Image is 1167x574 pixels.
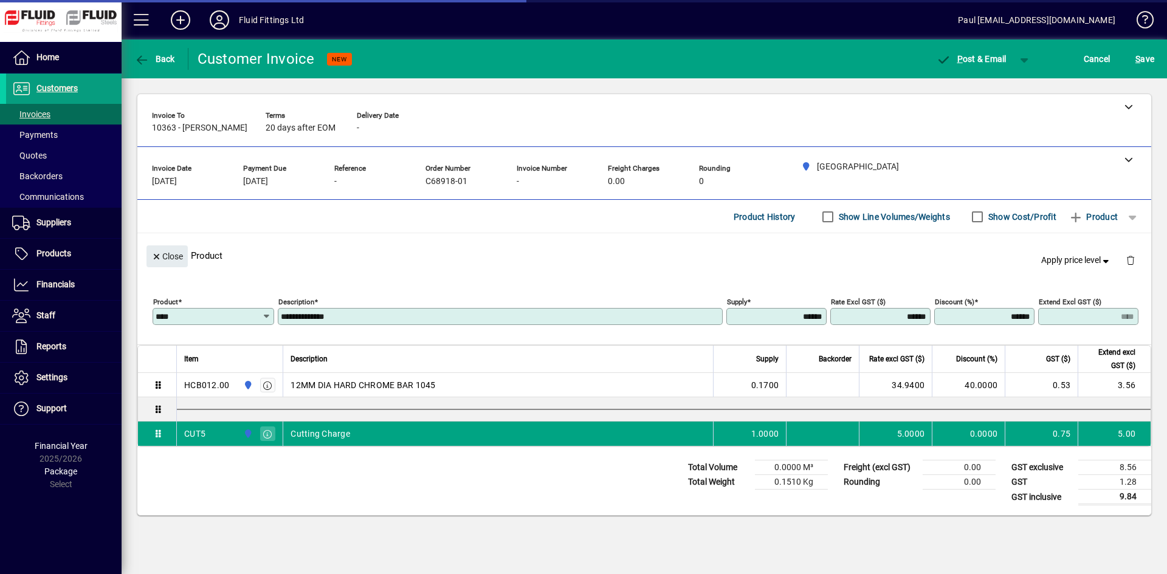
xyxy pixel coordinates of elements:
[6,332,122,362] a: Reports
[1039,298,1101,306] mat-label: Extend excl GST ($)
[1041,254,1112,267] span: Apply price level
[958,10,1115,30] div: Paul [EMAIL_ADDRESS][DOMAIN_NAME]
[1036,250,1117,272] button: Apply price level
[729,206,800,228] button: Product History
[36,279,75,289] span: Financials
[682,475,755,490] td: Total Weight
[184,428,205,440] div: CUT5
[517,177,519,186] span: -
[734,207,796,227] span: Product History
[1005,373,1078,397] td: 0.53
[1135,49,1154,69] span: ave
[6,270,122,300] a: Financials
[6,394,122,424] a: Support
[930,48,1013,70] button: Post & Email
[1127,2,1152,42] a: Knowledge Base
[1005,475,1078,490] td: GST
[243,177,268,186] span: [DATE]
[12,192,84,202] span: Communications
[869,352,924,366] span: Rate excl GST ($)
[36,341,66,351] span: Reports
[137,233,1151,278] div: Product
[36,372,67,382] span: Settings
[727,298,747,306] mat-label: Supply
[36,403,67,413] span: Support
[1078,475,1151,490] td: 1.28
[986,211,1056,223] label: Show Cost/Profit
[12,109,50,119] span: Invoices
[200,9,239,31] button: Profile
[1116,245,1145,275] button: Delete
[836,211,950,223] label: Show Line Volumes/Weights
[932,422,1005,446] td: 0.0000
[1084,49,1110,69] span: Cancel
[932,373,1005,397] td: 40.0000
[867,379,924,391] div: 34.9400
[1116,255,1145,265] app-page-header-button: Delete
[699,177,704,186] span: 0
[6,104,122,125] a: Invoices
[751,428,779,440] span: 1.0000
[1132,48,1157,70] button: Save
[867,428,924,440] div: 5.0000
[923,460,996,475] td: 0.00
[334,177,337,186] span: -
[151,247,183,267] span: Close
[161,9,200,31] button: Add
[682,460,755,475] td: Total Volume
[956,352,997,366] span: Discount (%)
[936,54,1007,64] span: ost & Email
[44,466,77,476] span: Package
[935,298,974,306] mat-label: Discount (%)
[1078,460,1151,475] td: 8.56
[240,427,254,440] span: AUCKLAND
[153,298,178,306] mat-label: Product
[1069,207,1118,227] span: Product
[1046,352,1070,366] span: GST ($)
[838,460,923,475] td: Freight (excl GST)
[819,352,852,366] span: Backorder
[36,217,71,227] span: Suppliers
[239,10,304,30] div: Fluid Fittings Ltd
[6,145,122,166] a: Quotes
[357,123,359,133] span: -
[6,125,122,145] a: Payments
[831,298,886,306] mat-label: Rate excl GST ($)
[12,171,63,181] span: Backorders
[122,48,188,70] app-page-header-button: Back
[6,166,122,186] a: Backorders
[36,52,59,62] span: Home
[134,54,175,64] span: Back
[131,48,178,70] button: Back
[608,177,625,186] span: 0.00
[278,298,314,306] mat-label: Description
[1005,490,1078,505] td: GST inclusive
[1086,346,1135,372] span: Extend excl GST ($)
[36,310,55,320] span: Staff
[751,379,779,391] span: 0.1700
[923,475,996,490] td: 0.00
[152,123,247,133] span: 10363 - [PERSON_NAME]
[6,43,122,73] a: Home
[756,352,779,366] span: Supply
[184,352,199,366] span: Item
[1135,54,1140,64] span: S
[6,363,122,393] a: Settings
[1078,490,1151,505] td: 9.84
[198,49,315,69] div: Customer Invoice
[1078,373,1151,397] td: 3.56
[6,239,122,269] a: Products
[1081,48,1114,70] button: Cancel
[957,54,963,64] span: P
[143,250,191,261] app-page-header-button: Close
[266,123,336,133] span: 20 days after EOM
[1078,422,1151,446] td: 5.00
[425,177,467,186] span: C68918-01
[332,55,347,63] span: NEW
[6,301,122,331] a: Staff
[1062,206,1124,228] button: Product
[36,248,71,258] span: Products
[12,151,47,160] span: Quotes
[1005,460,1078,475] td: GST exclusive
[291,352,328,366] span: Description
